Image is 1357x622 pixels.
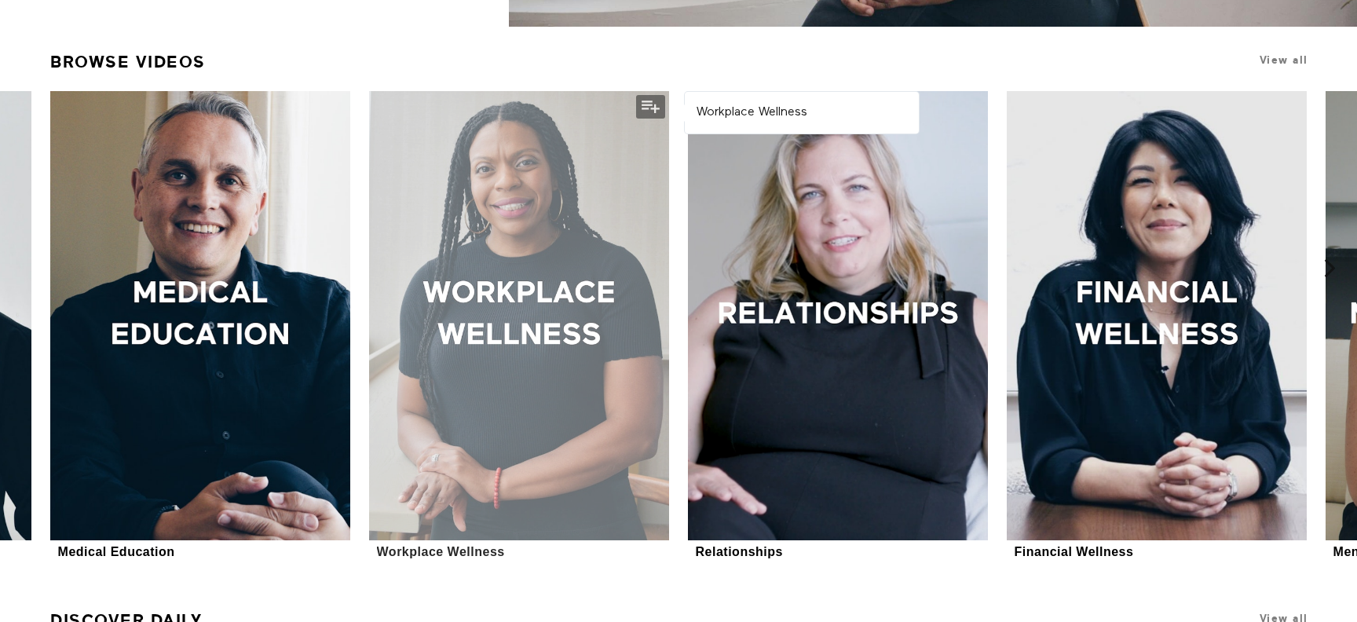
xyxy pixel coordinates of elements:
[58,544,175,559] div: Medical Education
[636,95,665,119] button: Add to my list
[1007,91,1307,562] a: Financial WellnessFinancial Wellness
[697,106,807,119] strong: Workplace Wellness
[696,544,783,559] div: Relationships
[377,544,505,559] div: Workplace Wellness
[688,91,988,562] a: RelationshipsRelationships
[1015,544,1134,559] div: Financial Wellness
[369,91,669,562] a: Workplace WellnessWorkplace Wellness
[50,91,350,562] a: Medical EducationMedical Education
[50,46,206,79] a: Browse Videos
[1260,54,1308,66] a: View all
